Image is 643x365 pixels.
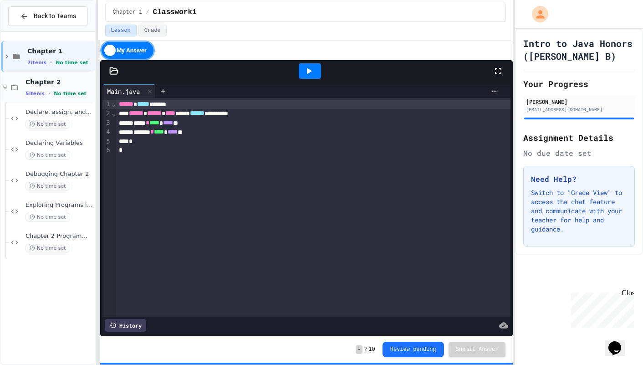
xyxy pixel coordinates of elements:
h2: Assignment Details [523,131,635,144]
div: 4 [102,128,112,137]
div: Main.java [102,87,144,96]
span: Chapter 2 Programming Exercises 4, 5, 6, and 7 [26,232,93,240]
span: Debugging Chapter 2 [26,170,93,178]
span: 10 [368,346,375,353]
p: Switch to "Grade View" to access the chat feature and communicate with your teacher for help and ... [531,188,627,234]
h1: Intro to Java Honors ([PERSON_NAME] B) [523,37,635,62]
div: 6 [102,146,112,155]
div: Chat with us now!Close [4,4,63,58]
span: Chapter 1 [113,9,143,16]
span: No time set [26,182,70,190]
div: History [105,319,146,332]
span: No time set [26,213,70,221]
div: No due date set [523,148,635,159]
span: Chapter 1 [27,47,93,55]
div: Main.java [102,84,156,98]
div: [PERSON_NAME] [526,98,632,106]
span: No time set [56,60,88,66]
span: Fold line [112,100,116,108]
iframe: chat widget [567,289,634,328]
span: • [50,59,52,66]
iframe: chat widget [605,329,634,356]
div: 5 [102,137,112,146]
span: No time set [26,120,70,129]
span: - [356,345,362,354]
button: Lesson [105,25,137,36]
div: 1 [102,100,112,109]
span: 7 items [27,60,46,66]
span: Fold line [112,110,116,117]
div: 3 [102,118,112,128]
div: [EMAIL_ADDRESS][DOMAIN_NAME] [526,106,632,113]
span: Chapter 2 [26,78,93,86]
div: My Account [522,4,551,25]
button: Submit Answer [449,342,506,357]
span: No time set [26,151,70,159]
span: Declaring Variables [26,139,93,147]
span: No time set [26,244,70,252]
button: Back to Teams [8,6,88,26]
button: Grade [138,25,167,36]
h3: Need Help? [531,174,627,185]
span: / [146,9,149,16]
span: Submit Answer [456,346,499,353]
span: / [364,346,367,353]
span: Classwork1 [153,7,197,18]
span: Back to Teams [34,11,76,21]
span: No time set [54,91,87,97]
div: 2 [102,109,112,118]
button: Review pending [383,342,444,357]
h2: Your Progress [523,77,635,90]
span: Declare, assign, and swap values of variables [26,108,93,116]
span: 5 items [26,91,45,97]
span: Exploring Programs in Chapter 2 [26,201,93,209]
span: • [48,90,50,97]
